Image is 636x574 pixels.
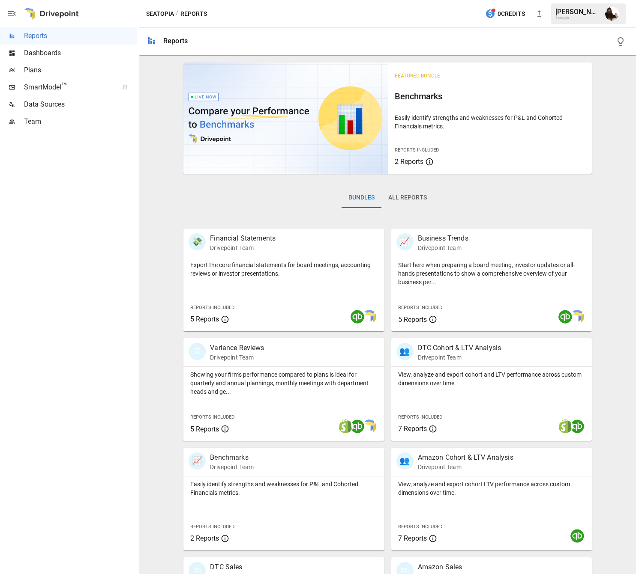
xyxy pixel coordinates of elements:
[183,62,387,174] img: video thumbnail
[190,480,377,497] p: Easily identify strengths and weaknesses for P&L and Cohorted Financials metrics.
[418,233,468,244] p: Business Trends
[61,81,67,92] span: ™
[190,261,377,278] p: Export the core financial statements for board meetings, accounting reviews or investor presentat...
[398,315,427,324] span: 5 Reports
[570,529,584,543] img: quickbooks
[24,65,137,75] span: Plans
[395,113,585,131] p: Easily identify strengths and weaknesses for P&L and Cohorted Financials metrics.
[24,31,137,41] span: Reports
[342,187,381,208] button: Bundles
[418,244,468,252] p: Drivepoint Team
[190,370,377,396] p: Showing your firm's performance compared to plans is ideal for quarterly and annual plannings, mo...
[24,99,137,110] span: Data Sources
[398,425,427,433] span: 7 Reports
[24,116,137,127] span: Team
[363,419,376,433] img: smart model
[24,82,113,92] span: SmartModel
[176,9,179,19] div: /
[395,158,423,166] span: 2 Reports
[555,8,600,16] div: [PERSON_NAME]
[398,480,585,497] p: View, analyze and export cohort LTV performance across custom dimensions over time.
[210,343,264,353] p: Variance Reviews
[190,534,219,542] span: 2 Reports
[210,353,264,362] p: Drivepoint Team
[398,305,442,310] span: Reports Included
[339,419,352,433] img: shopify
[418,562,462,572] p: Amazon Sales
[190,315,219,323] span: 5 Reports
[418,452,513,463] p: Amazon Cohort & LTV Analysis
[395,147,439,153] span: Reports Included
[395,89,585,103] h6: Benchmarks
[398,261,585,286] p: Start here when preparing a board meeting, investor updates or all-hands presentations to show a ...
[190,425,219,433] span: 5 Reports
[418,463,513,471] p: Drivepoint Team
[210,244,276,252] p: Drivepoint Team
[398,524,442,529] span: Reports Included
[210,463,254,471] p: Drivepoint Team
[363,310,376,324] img: smart model
[210,233,276,244] p: Financial Statements
[398,534,427,542] span: 7 Reports
[396,233,414,250] div: 📈
[398,414,442,420] span: Reports Included
[600,2,624,26] button: Ryan Dranginis
[189,452,206,470] div: 📈
[163,37,188,45] div: Reports
[558,419,572,433] img: shopify
[555,16,600,20] div: Seatopia
[398,370,585,387] p: View, analyze and export cohort and LTV performance across custom dimensions over time.
[482,6,528,22] button: 0Credits
[189,233,206,250] div: 💸
[210,452,254,463] p: Benchmarks
[146,9,174,19] button: Seatopia
[190,305,234,310] span: Reports Included
[210,562,254,572] p: DTC Sales
[351,310,364,324] img: quickbooks
[395,73,440,79] span: Featured Bundle
[605,7,619,21] img: Ryan Dranginis
[418,343,501,353] p: DTC Cohort & LTV Analysis
[381,187,434,208] button: All Reports
[498,9,525,19] span: 0 Credits
[351,419,364,433] img: quickbooks
[570,419,584,433] img: quickbooks
[531,5,548,22] button: New version available, click to update!
[24,48,137,58] span: Dashboards
[189,343,206,360] div: 🗓
[190,524,234,529] span: Reports Included
[396,343,414,360] div: 👥
[418,353,501,362] p: Drivepoint Team
[558,310,572,324] img: quickbooks
[396,452,414,470] div: 👥
[570,310,584,324] img: smart model
[190,414,234,420] span: Reports Included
